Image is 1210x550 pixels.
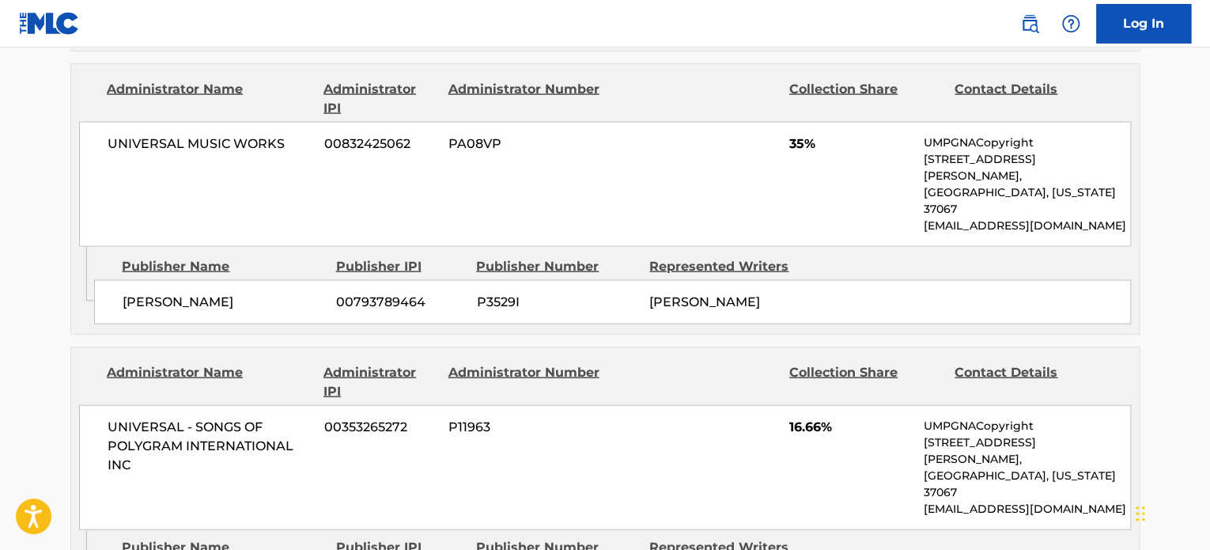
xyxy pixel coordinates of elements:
[924,468,1130,501] p: [GEOGRAPHIC_DATA], [US_STATE] 37067
[448,418,602,437] span: P11963
[955,363,1108,401] div: Contact Details
[448,135,602,154] span: PA08VP
[336,293,464,312] span: 00793789464
[108,135,312,154] span: UNIVERSAL MUSIC WORKS
[1020,14,1039,33] img: search
[1131,474,1210,550] iframe: Chat Widget
[955,80,1108,118] div: Contact Details
[789,135,912,154] span: 35%
[1061,14,1080,33] img: help
[649,257,811,276] div: Represented Writers
[789,363,943,401] div: Collection Share
[924,135,1130,151] p: UMPGNACopyright
[1096,4,1191,44] a: Log In
[324,135,437,154] span: 00832425062
[924,434,1130,468] p: [STREET_ADDRESS][PERSON_NAME],
[448,363,601,401] div: Administrator Number
[324,418,437,437] span: 00353265272
[107,363,312,401] div: Administrator Name
[476,257,637,276] div: Publisher Number
[924,151,1130,184] p: [STREET_ADDRESS][PERSON_NAME],
[123,293,324,312] span: [PERSON_NAME]
[1055,8,1087,40] div: Help
[1136,490,1145,537] div: Ziehen
[108,418,312,475] span: UNIVERSAL - SONGS OF POLYGRAM INTERNATIONAL INC
[335,257,464,276] div: Publisher IPI
[924,218,1130,234] p: [EMAIL_ADDRESS][DOMAIN_NAME]
[323,80,436,118] div: Administrator IPI
[789,80,943,118] div: Collection Share
[789,418,912,437] span: 16.66%
[1014,8,1046,40] a: Public Search
[448,80,601,118] div: Administrator Number
[323,363,436,401] div: Administrator IPI
[1131,474,1210,550] div: Chat-Widget
[122,257,323,276] div: Publisher Name
[649,294,760,309] span: [PERSON_NAME]
[924,418,1130,434] p: UMPGNACopyright
[19,12,80,35] img: MLC Logo
[924,501,1130,518] p: [EMAIL_ADDRESS][DOMAIN_NAME]
[924,184,1130,218] p: [GEOGRAPHIC_DATA], [US_STATE] 37067
[476,293,637,312] span: P3529I
[107,80,312,118] div: Administrator Name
